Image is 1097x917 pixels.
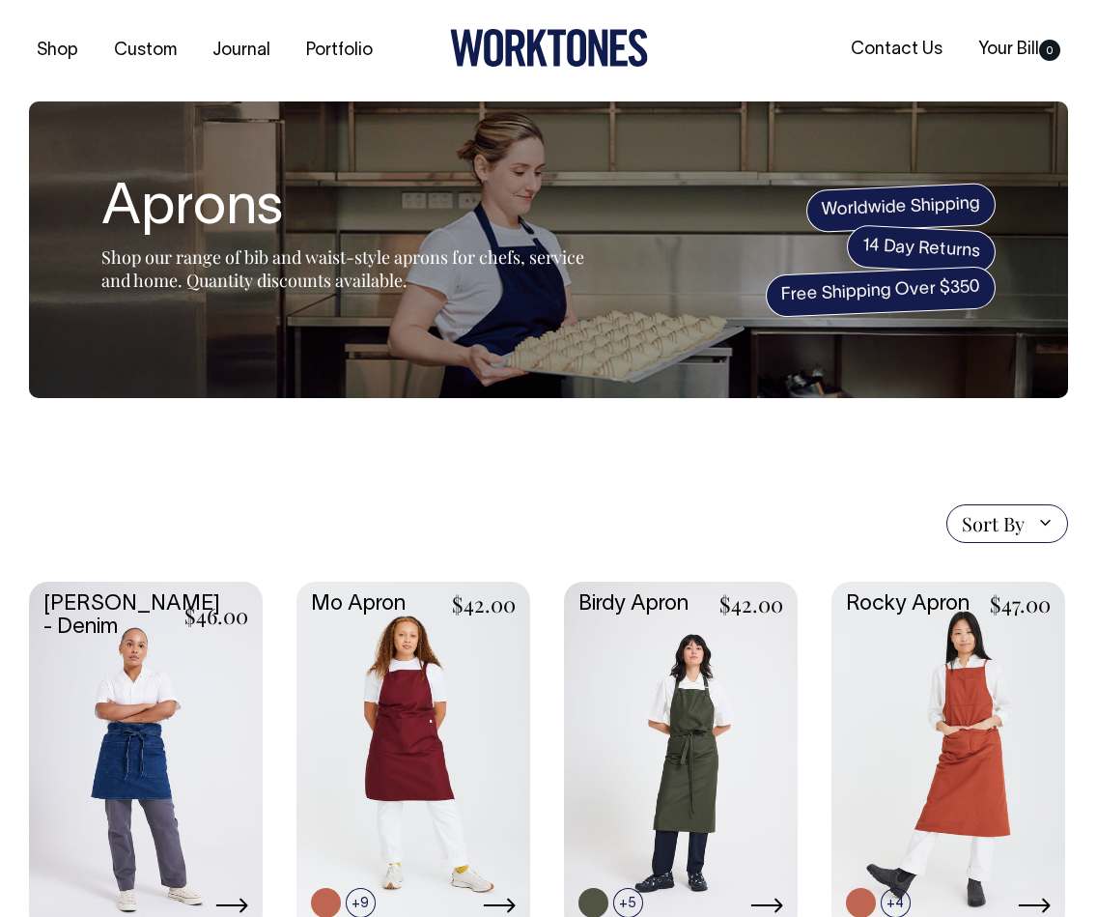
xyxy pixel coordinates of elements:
a: Custom [106,35,184,67]
span: Shop our range of bib and waist-style aprons for chefs, service and home. Quantity discounts avai... [101,245,584,292]
a: Your Bill0 [970,34,1068,66]
a: Contact Us [843,34,950,66]
span: 14 Day Returns [846,224,997,274]
a: Shop [29,35,86,67]
span: Free Shipping Over $350 [765,266,997,318]
span: Sort By [962,512,1025,535]
a: Portfolio [298,35,380,67]
a: Journal [205,35,278,67]
span: 0 [1039,40,1060,61]
h1: Aprons [101,179,584,241]
span: Worldwide Shipping [805,182,997,232]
